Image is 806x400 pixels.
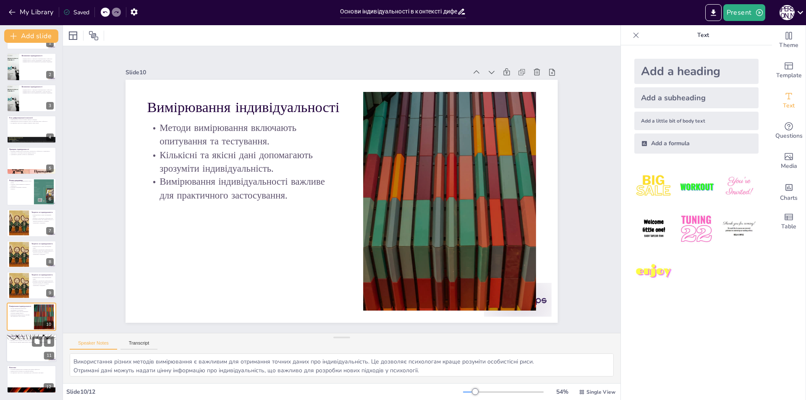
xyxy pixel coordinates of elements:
div: Saved [63,8,89,16]
p: Диференціальна психологія акцентує увагу на унікальних рисах особистості. [9,121,54,123]
button: Duplicate Slide [32,336,42,346]
p: Розуміння зв'язку між індивідуальністю та творчістю допомагає в створенні сприятливого середовища. [31,250,54,255]
div: 7 [7,209,56,237]
p: Творчість та індивідуальність [31,242,54,245]
p: Розуміння індивідуальності важливе для творчих здібностей. [9,369,54,371]
p: Роль диференціальної психології [9,117,54,119]
button: Transcript [120,340,158,350]
div: Add ready made slides [772,55,806,86]
div: Add a table [772,207,806,237]
span: Theme [779,41,798,50]
p: Кількісні та якісні дані допомагають зрозуміти індивідуальність. [9,311,31,314]
div: 1 [46,39,54,47]
button: Present [723,4,765,21]
p: Індивідуальність охоплює темперамент і стиль мислення. [21,60,54,61]
div: Add a formula [634,133,759,154]
p: Творчість та індивідуальність [31,274,54,276]
div: 11 [6,334,57,362]
button: Delete Slide [44,336,54,346]
p: Середовище формує індивідуальність через досвід. [9,180,31,183]
div: Add text boxes [772,86,806,116]
div: 12 [7,365,56,393]
img: 2.jpeg [677,167,716,206]
p: Розуміння зв'язку між індивідуальністю та творчістю допомагає в створенні сприятливого середовища. [31,282,54,286]
img: 4.jpeg [634,209,673,248]
div: 8 [46,258,54,266]
div: 10 [44,321,54,328]
span: Single View [586,389,615,395]
div: 6 [46,196,54,203]
div: 12 [44,383,54,391]
p: Творчість є результатом особистісних рис. [31,280,54,282]
p: Індивідуальність сприяє інноваційним ідеям. [31,246,54,248]
p: Індивідуальність охоплює темперамент і стиль мислення. [21,91,54,92]
p: Індивідуальність сприяє інноваційним ідеям. [31,214,54,217]
div: Add images, graphics, shapes or video [772,146,806,176]
p: Творчість є результатом особистісних рис. [31,249,54,251]
div: К [PERSON_NAME] [780,5,795,20]
p: Творчість та індивідуальність [31,211,54,214]
textarea: Використання різних методів вимірювання є важливим для отримання точних даних про індивідуальніст... [70,353,614,376]
span: Charts [780,193,798,203]
p: Індивідуальність може змінюватися під впливом середовища. [21,61,54,63]
p: Творчість є результатом особистісних рис. [31,217,54,219]
p: Визначення індивідуальності [21,86,54,88]
div: 3 [7,84,56,112]
p: Принципи індивідуальності включають унікальність, стабільність та адаптивність. [9,150,54,152]
div: 2 [46,71,54,78]
button: Export to PowerPoint [705,4,722,21]
p: Дослідження показують вплив індивідуальності на професійні вибори. [9,338,54,340]
div: 9 [46,289,54,297]
p: Дослідження в цій галузі сприяють розвитку нових теорій. [9,122,54,124]
div: Get real-time input from your audience [772,116,806,146]
p: Індивідуальність є унікальною характеристикою особистості. [21,58,54,60]
p: Адаптивність дозволяє особистості змінюватися. [9,154,54,155]
p: Визначення індивідуальності [21,54,54,57]
p: Індивідуальність сприяє інноваційним ідеям. [31,277,54,280]
button: Speaker Notes [70,340,117,350]
div: Layout [66,29,80,42]
div: 54 % [552,388,572,396]
p: Індивідуальність впливає на стиль роботи. [9,340,54,341]
div: 2 [7,53,56,81]
div: 4 [7,115,56,143]
button: My Library [6,5,57,19]
img: 5.jpeg [677,209,716,248]
div: 5 [46,165,54,172]
div: 5 [7,147,56,175]
p: Вимірювання індивідуальності [413,4,454,199]
p: Text [643,25,764,45]
div: Add a heading [634,59,759,84]
button: Add slide [4,29,58,43]
div: 11 [44,352,54,359]
p: Унікальність є ключовим аспектом індивідуальності. [9,152,54,154]
span: Table [781,222,796,231]
p: Позитивне середовище стимулює творчість. [9,187,31,190]
span: Text [783,101,795,110]
div: 7 [46,227,54,235]
div: Add a subheading [634,87,759,108]
p: Вимірювання індивідуальності важливе для практичного застосування. [9,314,31,316]
img: 3.jpeg [720,167,759,206]
p: Вимірювання індивідуальності [9,305,31,307]
span: Position [89,31,99,41]
div: Change the overall theme [772,25,806,55]
p: Методи вимірювання включають опитування та тестування. [383,0,430,196]
div: Add a little bit of body text [634,112,759,130]
span: Template [776,71,802,80]
p: Індивідуальність є унікальною характеристикою особистості. [21,89,54,91]
div: Add charts and graphs [772,176,806,207]
div: Slide 10 / 12 [66,388,463,396]
p: Методи вимірювання включають опитування та тестування. [9,308,31,311]
button: К [PERSON_NAME] [780,4,795,21]
p: Результати досліджень підкреслюють важливість розуміння індивідуальності. [9,341,54,343]
p: Приклади досліджень [9,335,54,337]
div: 6 [7,178,56,206]
p: Розуміння зв'язку між індивідуальністю та творчістю допомагає в створенні сприятливого середовища. [31,219,54,224]
p: Висновки [9,366,54,369]
div: 8 [7,241,56,268]
img: 1.jpeg [634,167,673,206]
p: Принципи індивідуальності [9,148,54,150]
div: 3 [46,102,54,110]
span: Media [781,162,797,171]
